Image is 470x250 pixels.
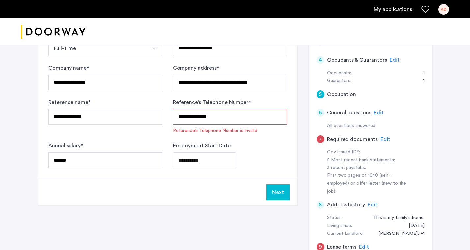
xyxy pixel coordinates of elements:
span: Edit [368,202,377,207]
span: Edit [380,137,390,142]
div: 7 [317,135,324,143]
div: 4 [317,56,324,64]
h5: Address history [327,201,365,209]
div: Gurdeep Dhindsa [372,230,425,238]
div: AD [438,4,449,15]
span: Edit [390,57,400,63]
label: Reference name * [48,98,91,106]
div: 2 Most recent bank statements: [327,156,410,164]
label: Employment Start Date [173,142,231,150]
a: Favorites [421,5,429,13]
img: arrow [152,46,157,51]
div: Guarantors: [327,77,351,85]
input: Employment Start Date [173,152,236,168]
div: 5 [317,90,324,98]
label: Company address * [173,64,219,72]
a: My application [374,5,412,13]
span: Edit [374,110,384,115]
div: 1 [416,77,425,85]
button: Next [266,184,290,200]
a: Cazamio logo [21,19,86,44]
div: 1 [416,69,425,77]
label: Company name * [48,64,89,72]
span: Edit [359,244,369,250]
div: 6 [317,109,324,117]
div: All questions answered [327,122,425,130]
div: Status: [327,214,342,222]
div: Living since: [327,222,352,230]
div: 8 [317,201,324,209]
div: 11/01/2023 [402,222,425,230]
div: First two pages of 1040 (self-employed) or offer letter (new to the job): [327,172,410,196]
span: Reference’s Telephone Number is invalid [173,127,287,134]
div: Gov issued ID*: [327,148,410,156]
img: logo [21,19,86,44]
span: , +1 [418,231,425,236]
button: Select option [48,40,147,56]
h5: General questions [327,109,371,117]
div: This is my family's home. [367,214,425,222]
h5: Required documents [327,135,378,143]
label: Reference’s Telephone Number * [173,98,251,106]
div: 3 recent paystubs: [327,164,410,172]
div: Occupants: [327,69,351,77]
button: Select option [147,40,162,56]
div: Current Landlord: [327,230,364,238]
h5: Occupation [327,90,356,98]
h5: Occupants & Guarantors [327,56,387,64]
label: Annual salary * [48,142,83,150]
